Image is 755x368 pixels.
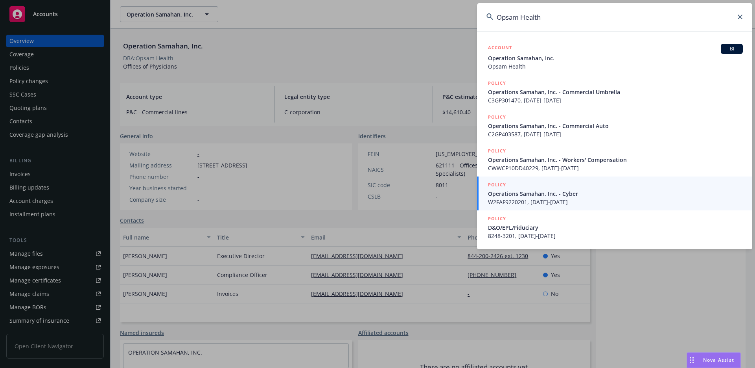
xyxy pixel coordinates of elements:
[477,39,752,75] a: ACCOUNTBIOperation Samahan, Inc.Opsam Health
[488,190,743,198] span: Operations Samahan, Inc. - Cyber
[488,54,743,62] span: Operation Samahan, Inc.
[488,156,743,164] span: Operations Samahan, Inc. - Workers' Compensation
[687,352,741,368] button: Nova Assist
[477,3,752,31] input: Search...
[687,353,697,368] div: Drag to move
[488,130,743,138] span: C2GP403587, [DATE]-[DATE]
[477,210,752,244] a: POLICYD&O/EPL/Fiduciary8248-3201, [DATE]-[DATE]
[488,215,506,223] h5: POLICY
[724,45,740,52] span: BI
[488,122,743,130] span: Operations Samahan, Inc. - Commercial Auto
[477,75,752,109] a: POLICYOperations Samahan, Inc. - Commercial UmbrellaC3GP301470, [DATE]-[DATE]
[488,79,506,87] h5: POLICY
[488,232,743,240] span: 8248-3201, [DATE]-[DATE]
[488,164,743,172] span: CWWCP10DD40229, [DATE]-[DATE]
[703,357,734,363] span: Nova Assist
[488,198,743,206] span: W2FAF9220201, [DATE]-[DATE]
[488,96,743,104] span: C3GP301470, [DATE]-[DATE]
[488,181,506,189] h5: POLICY
[477,143,752,177] a: POLICYOperations Samahan, Inc. - Workers' CompensationCWWCP10DD40229, [DATE]-[DATE]
[488,88,743,96] span: Operations Samahan, Inc. - Commercial Umbrella
[488,223,743,232] span: D&O/EPL/Fiduciary
[488,62,743,71] span: Opsam Health
[477,109,752,143] a: POLICYOperations Samahan, Inc. - Commercial AutoC2GP403587, [DATE]-[DATE]
[488,147,506,155] h5: POLICY
[488,113,506,121] h5: POLICY
[477,177,752,210] a: POLICYOperations Samahan, Inc. - CyberW2FAF9220201, [DATE]-[DATE]
[488,44,512,53] h5: ACCOUNT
